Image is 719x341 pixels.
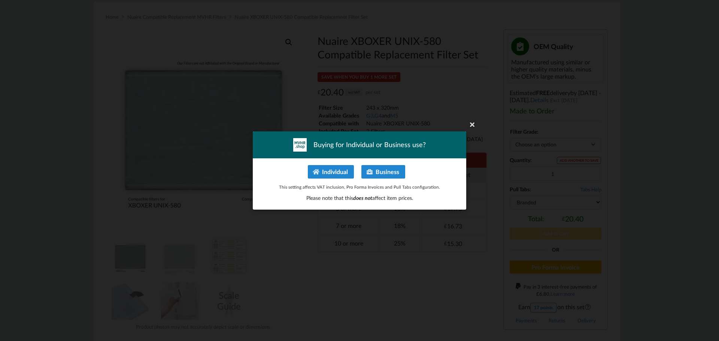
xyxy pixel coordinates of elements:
[361,165,405,179] button: Business
[261,194,458,202] p: Please note that this affect item prices.
[313,140,426,149] span: Buying for Individual or Business use?
[353,195,372,201] span: does not
[308,165,354,179] button: Individual
[261,184,458,190] p: This setting affects VAT inclusion, Pro Forma Invoices and Pull Tabs configuration.
[293,138,307,152] img: mvhr-inverted.png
